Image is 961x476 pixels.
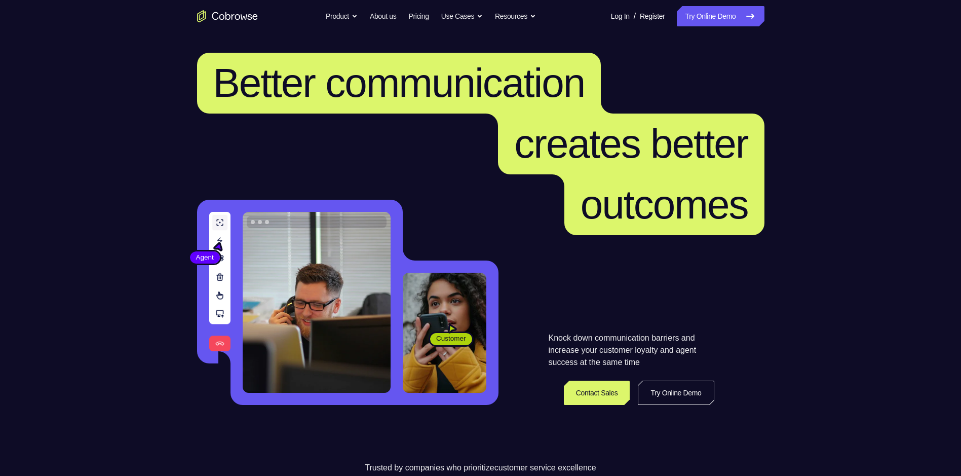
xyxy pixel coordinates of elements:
span: customer service excellence [494,463,596,472]
p: Knock down communication barriers and increase your customer loyalty and agent success at the sam... [549,332,714,369]
img: A series of tools used in co-browsing sessions [209,212,230,351]
a: Try Online Demo [677,6,764,26]
a: Contact Sales [564,381,630,405]
img: A customer support agent talking on the phone [243,212,391,393]
span: creates better [514,121,748,166]
a: Register [640,6,665,26]
span: Better communication [213,60,585,105]
button: Resources [495,6,536,26]
a: Log In [611,6,630,26]
span: Customer [430,334,472,344]
span: outcomes [581,182,748,227]
img: A customer holding their phone [403,273,486,393]
button: Product [326,6,358,26]
button: Use Cases [441,6,483,26]
a: Pricing [408,6,429,26]
span: / [634,10,636,22]
a: Try Online Demo [638,381,714,405]
a: Go to the home page [197,10,258,22]
a: About us [370,6,396,26]
span: Agent [190,252,220,263]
